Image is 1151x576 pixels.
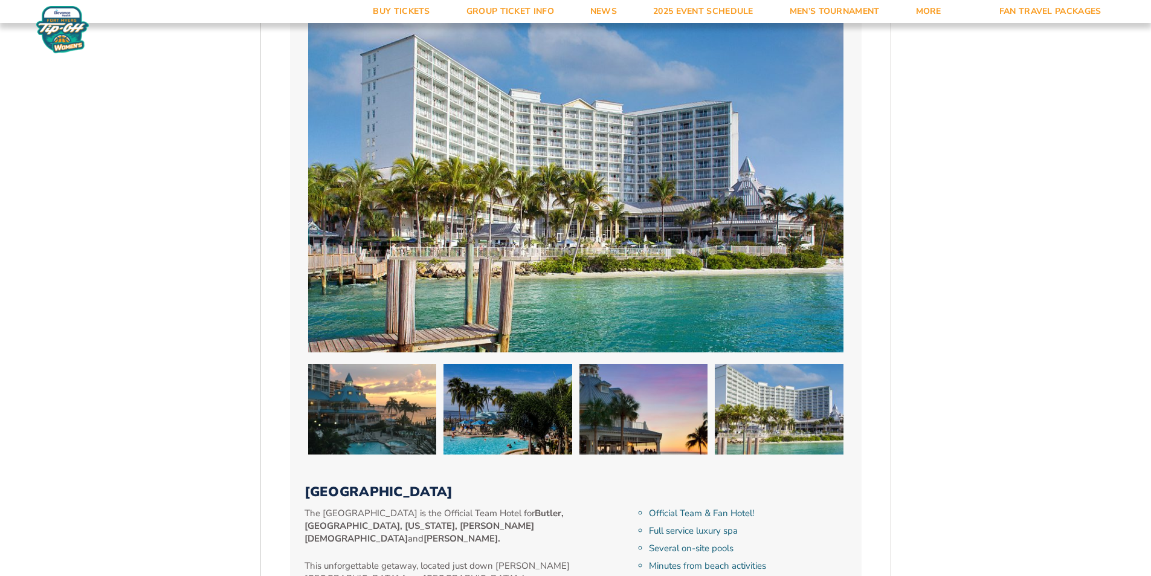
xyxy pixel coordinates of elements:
[579,364,708,455] img: Marriott Sanibel Harbour Resort & Spa (2025)
[649,525,846,537] li: Full service luxury spa
[649,507,846,520] li: Official Team & Fan Hotel!
[305,507,564,545] strong: Butler, [GEOGRAPHIC_DATA], [US_STATE], [PERSON_NAME][DEMOGRAPHIC_DATA]
[715,364,843,455] img: Marriott Sanibel Harbour Resort & Spa (2025)
[649,542,846,555] li: Several on-site pools
[649,560,846,572] li: Minutes from beach activities
[305,484,847,500] h3: [GEOGRAPHIC_DATA]
[36,6,89,53] img: Women's Fort Myers Tip-Off
[305,507,594,545] p: The [GEOGRAPHIC_DATA] is the Official Team Hotel for and
[443,364,572,455] img: Marriott Sanibel Harbour Resort & Spa (2025)
[308,364,437,455] img: Marriott Sanibel Harbour Resort & Spa (2025)
[424,532,500,545] strong: [PERSON_NAME].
